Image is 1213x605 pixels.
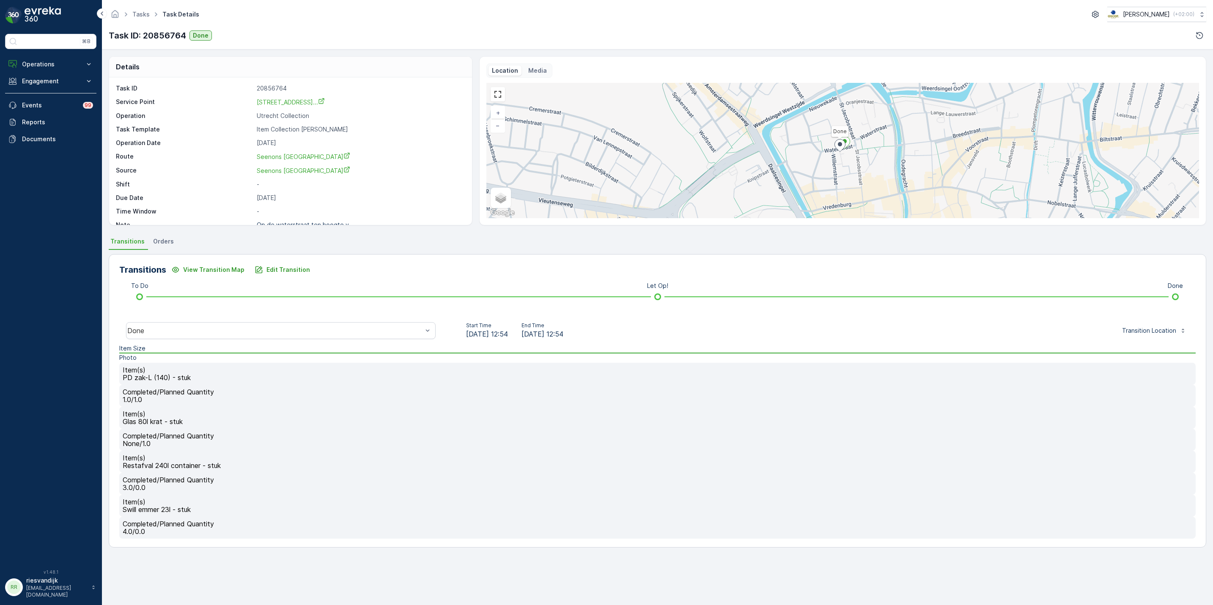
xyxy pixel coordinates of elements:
[257,99,325,106] span: [STREET_ADDRESS]...
[116,207,253,216] p: Time Window
[491,189,510,207] a: Layers
[153,237,174,246] span: Orders
[5,7,22,24] img: logo
[257,152,463,161] a: Seenons Utrecht
[123,462,1192,469] p: Restafval 240l container - stuk
[116,62,140,72] p: Details
[26,576,87,585] p: riesvandijk
[116,112,253,120] p: Operation
[116,139,253,147] p: Operation Date
[123,388,1192,396] p: Completed/Planned Quantity
[257,207,463,216] p: -
[189,30,212,41] button: Done
[116,84,253,93] p: Task ID
[1173,11,1194,18] p: ( +02:00 )
[250,263,315,276] button: Edit Transition
[1168,282,1183,290] p: Done
[116,166,253,175] p: Source
[257,153,350,160] span: Seenons [GEOGRAPHIC_DATA]
[488,207,516,218] img: Google
[131,282,148,290] p: To Do
[491,107,504,119] a: Zoom In
[132,11,150,18] a: Tasks
[1123,10,1170,19] p: [PERSON_NAME]
[22,77,80,85] p: Engagement
[466,322,508,329] p: Start Time
[110,13,120,20] a: Homepage
[166,263,250,276] button: View Transition Map
[123,410,1192,418] p: Item(s)
[123,374,1192,381] p: PD zak-L (140) - stuk
[492,66,518,75] p: Location
[257,139,463,147] p: [DATE]
[110,237,145,246] span: Transitions
[116,98,253,107] p: Service Point
[26,585,87,598] p: [EMAIL_ADDRESS][DOMAIN_NAME]
[488,207,516,218] a: Open this area in Google Maps (opens a new window)
[82,38,91,45] p: ⌘B
[119,344,145,353] p: Item Size
[528,66,547,75] p: Media
[257,125,463,134] p: Item Collection [PERSON_NAME]
[257,194,463,202] p: [DATE]
[5,576,96,598] button: RRriesvandijk[EMAIL_ADDRESS][DOMAIN_NAME]
[257,84,463,93] p: 20856764
[123,476,1192,484] p: Completed/Planned Quantity
[123,528,1192,535] p: 4.0/0.0
[22,60,80,68] p: Operations
[1107,10,1120,19] img: basis-logo_rgb2x.png
[116,221,253,229] p: Note
[161,10,201,19] span: Task Details
[5,131,96,148] a: Documents
[116,152,253,161] p: Route
[123,396,1192,403] p: 1.0/1.0
[123,520,1192,528] p: Completed/Planned Quantity
[5,97,96,114] a: Events99
[5,56,96,73] button: Operations
[5,73,96,90] button: Engagement
[123,506,1192,513] p: Swill emmer 23l - stuk
[1120,324,1189,337] button: Transition Location
[116,180,253,189] p: Shift
[496,109,500,116] span: +
[491,88,504,101] a: View Fullscreen
[116,125,253,134] p: Task Template
[123,484,1192,491] p: 3.0/0.0
[7,580,21,594] div: RR
[491,119,504,132] a: Zoom Out
[127,327,423,334] div: Done
[257,167,350,174] span: Seenons [GEOGRAPHIC_DATA]
[257,98,325,106] a: Sint Jacobsstraat 16 - Belasti...
[116,194,253,202] p: Due Date
[193,31,209,40] p: Done
[109,29,186,42] p: Task ID: 20856764
[22,101,78,110] p: Events
[5,569,96,575] span: v 1.48.1
[85,102,91,109] p: 99
[266,266,310,274] p: Edit Transition
[123,454,1192,462] p: Item(s)
[25,7,61,24] img: logo_dark-DEwI_e13.png
[521,322,563,329] p: End Time
[257,180,463,189] p: -
[257,221,354,228] p: Op de waterstraat ten hoogte v...
[123,432,1192,440] p: Completed/Planned Quantity
[1107,7,1206,22] button: [PERSON_NAME](+02:00)
[1122,326,1176,335] p: Transition Location
[496,122,500,129] span: −
[521,329,563,339] span: [DATE] 12:54
[119,263,166,276] p: Transitions
[647,282,668,290] p: Let Op!
[183,266,244,274] p: View Transition Map
[123,366,1192,374] p: Item(s)
[22,135,93,143] p: Documents
[123,418,1192,425] p: Glas 80l krat - stuk
[119,353,137,362] p: Photo
[22,118,93,126] p: Reports
[257,166,463,175] a: Seenons Utrecht
[257,112,463,120] p: Utrecht Collection
[123,440,1192,447] p: None/1.0
[5,114,96,131] a: Reports
[123,498,1192,506] p: Item(s)
[466,329,508,339] span: [DATE] 12:54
